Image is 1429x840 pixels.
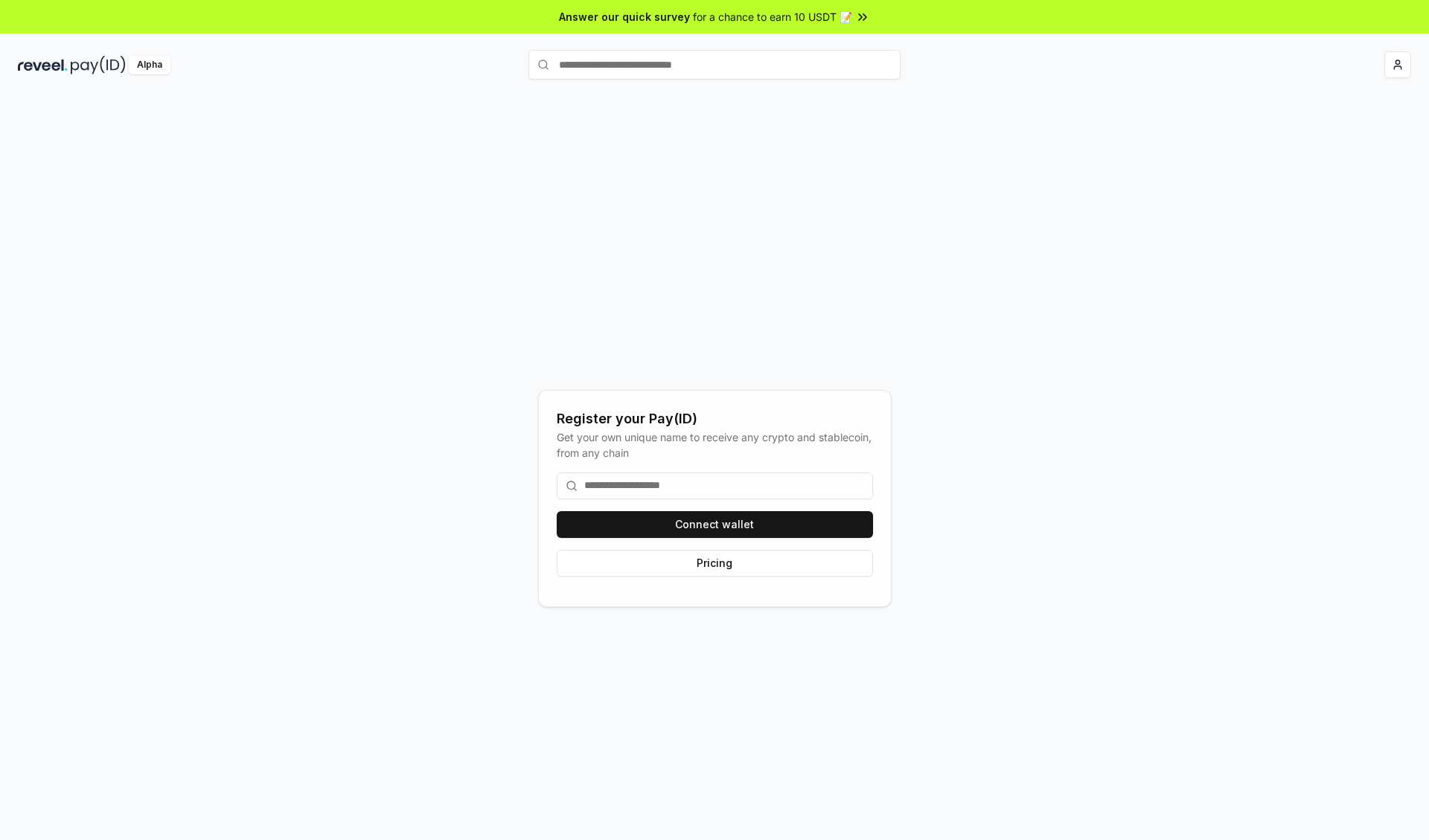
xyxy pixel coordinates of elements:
div: Alpha [129,56,170,74]
div: Get your own unique name to receive any crypto and stablecoin, from any chain [557,429,873,461]
span: Answer our quick survey [559,9,690,25]
button: Pricing [557,550,873,577]
img: reveel_dark [18,56,68,74]
div: Register your Pay(ID) [557,408,873,429]
img: pay_id [71,56,126,74]
span: for a chance to earn 10 USDT 📝 [693,9,852,25]
button: Connect wallet [557,511,873,538]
